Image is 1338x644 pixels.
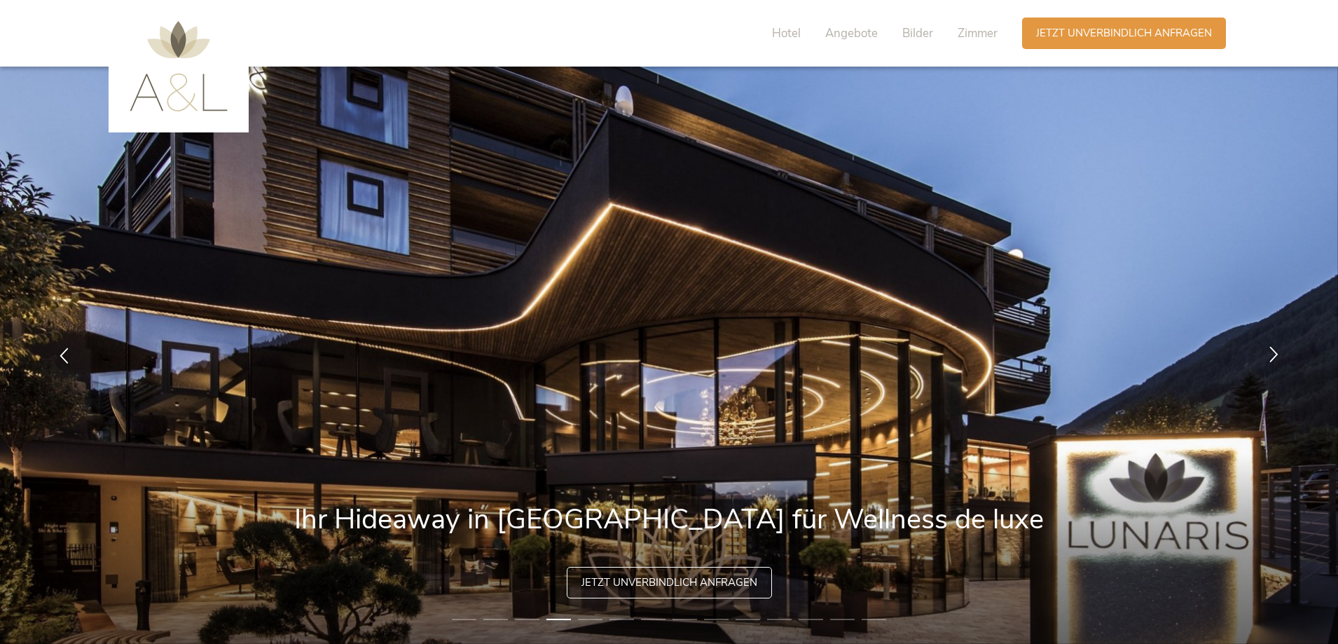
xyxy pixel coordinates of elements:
img: AMONTI & LUNARIS Wellnessresort [130,21,228,111]
span: Jetzt unverbindlich anfragen [581,575,757,590]
span: Hotel [772,25,801,41]
span: Zimmer [958,25,998,41]
span: Bilder [902,25,933,41]
span: Angebote [825,25,878,41]
span: Jetzt unverbindlich anfragen [1036,26,1212,41]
